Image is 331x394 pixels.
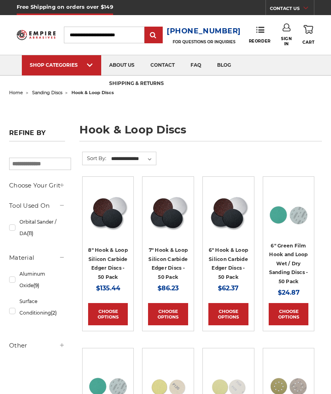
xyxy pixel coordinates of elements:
[88,247,128,280] a: 8" Hook & Loop Silicon Carbide Edger Discs - 50 Pack
[33,282,39,288] span: (9)
[142,55,183,75] a: contact
[32,90,62,95] a: sanding discs
[270,4,314,15] a: CONTACT US
[249,26,271,43] a: Reorder
[209,247,248,280] a: 6" Hook & Loop Silicon Carbide Edger Discs - 50 Pack
[27,230,33,236] span: (11)
[148,182,188,235] a: Silicon Carbide 7" Hook & Loop Edger Discs
[167,39,241,44] p: FOR QUESTIONS OR INQUIRIES
[30,62,93,68] div: SHOP CATEGORIES
[9,201,65,211] h5: Tool Used On
[269,195,309,235] img: 6-inch 60-grit green film hook and loop sanding discs with fast cutting aluminum oxide for coarse...
[269,303,309,325] a: Choose Options
[148,195,188,235] img: Silicon Carbide 7" Hook & Loop Edger Discs
[208,195,248,235] img: Silicon Carbide 6" Hook & Loop Edger Discs
[88,303,128,325] a: Choose Options
[269,243,308,284] a: 6" Green Film Hook and Loop Wet / Dry Sanding Discs - 50 Pack
[208,303,248,325] a: Choose Options
[101,74,172,94] a: shipping & returns
[9,90,23,95] a: home
[218,284,239,292] span: $62.37
[148,303,188,325] a: Choose Options
[249,39,271,44] span: Reorder
[9,267,65,292] a: Aluminum Oxide
[209,55,239,75] a: blog
[281,36,292,46] span: Sign In
[79,124,322,141] h1: hook & loop discs
[302,23,314,46] a: Cart
[302,40,314,45] span: Cart
[88,195,128,235] img: Silicon Carbide 8" Hook & Loop Edger Discs
[148,247,188,280] a: 7" Hook & Loop Silicon Carbide Edger Discs - 50 Pack
[208,182,248,235] a: Silicon Carbide 6" Hook & Loop Edger Discs
[146,27,162,43] input: Submit
[9,129,65,141] h5: Refine by
[88,182,128,235] a: Silicon Carbide 8" Hook & Loop Edger Discs
[9,341,65,350] h5: Other
[110,153,156,165] select: Sort By:
[9,215,65,240] a: Orbital Sander / DA
[183,55,209,75] a: faq
[9,294,65,328] a: Surface Conditioning
[101,55,142,75] a: about us
[17,27,56,42] img: Empire Abrasives
[71,90,114,95] span: hook & loop discs
[96,284,120,292] span: $135.44
[167,25,241,37] a: [PHONE_NUMBER]
[278,289,300,296] span: $24.87
[9,181,65,190] h5: Choose Your Grit
[51,310,57,316] span: (2)
[158,284,179,292] span: $86.23
[269,182,309,235] a: 6-inch 60-grit green film hook and loop sanding discs with fast cutting aluminum oxide for coarse...
[83,152,106,164] label: Sort By:
[9,253,65,263] h5: Material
